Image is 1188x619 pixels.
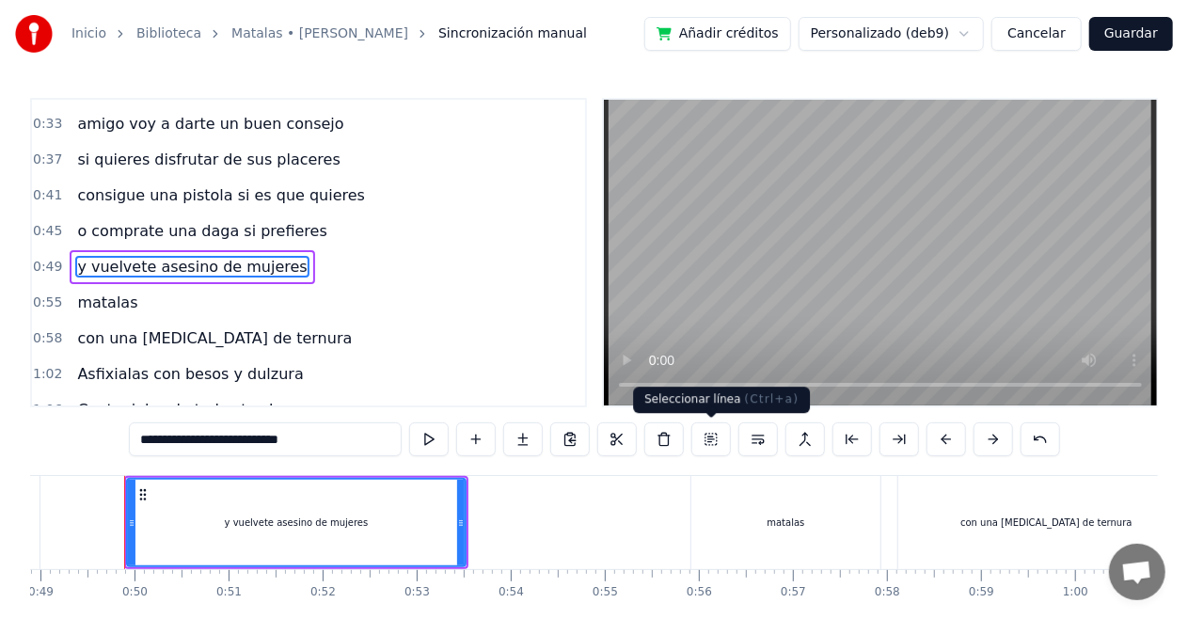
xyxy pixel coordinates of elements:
[33,151,62,169] span: 0:37
[687,585,712,600] div: 0:56
[644,17,791,51] button: Añadir créditos
[136,24,201,43] a: Biblioteca
[75,149,341,170] span: si quieres disfrutar de sus placeres
[991,17,1082,51] button: Cancelar
[75,363,305,385] span: Asfixialas con besos y dulzura
[33,258,62,277] span: 0:49
[969,585,994,600] div: 0:59
[960,516,1132,530] div: con una [MEDICAL_DATA] de ternura
[75,184,367,206] span: consigue una pistola si es que quieres
[33,294,62,312] span: 0:55
[71,24,587,43] nav: breadcrumb
[75,327,354,349] span: con una [MEDICAL_DATA] de ternura
[75,256,309,278] span: y vuelvete asesino de mujeres
[15,15,53,53] img: youka
[404,585,430,600] div: 0:53
[33,186,62,205] span: 0:41
[1157,585,1182,600] div: 1:01
[28,585,54,600] div: 0:49
[1089,17,1173,51] button: Guardar
[33,365,62,384] span: 1:02
[231,24,408,43] a: Matalas • [PERSON_NAME]
[781,585,806,600] div: 0:57
[75,220,328,242] span: o comprate una daga si prefieres
[499,585,524,600] div: 0:54
[75,292,139,313] span: matalas
[33,115,62,134] span: 0:33
[225,516,369,530] div: y vuelvete asesino de mujeres
[33,401,62,420] span: 1:06
[71,24,106,43] a: Inicio
[310,585,336,600] div: 0:52
[1109,544,1165,600] div: Chat abierto
[33,329,62,348] span: 0:58
[633,387,810,413] div: Seleccionar línea
[1063,585,1088,600] div: 1:00
[122,585,148,600] div: 0:50
[438,24,587,43] span: Sincronización manual
[75,399,325,421] span: Contagialas de todas tus locuras
[745,392,800,405] span: ( Ctrl+a )
[875,585,900,600] div: 0:58
[593,585,618,600] div: 0:55
[33,222,62,241] span: 0:45
[216,585,242,600] div: 0:51
[767,516,804,530] div: matalas
[75,113,345,135] span: amigo voy a darte un buen consejo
